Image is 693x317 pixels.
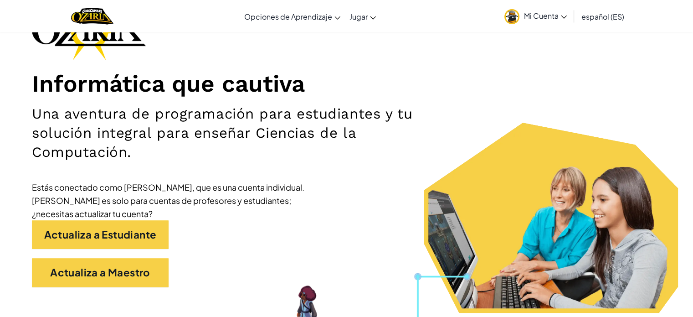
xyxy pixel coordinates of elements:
[524,11,567,21] span: Mi Cuenta
[71,7,113,26] img: Home
[32,104,453,162] h2: Una aventura de programación para estudiantes y tu solución integral para enseñar Ciencias de la ...
[32,181,305,220] div: Estás conectado como [PERSON_NAME], que es una cuenta individual. [PERSON_NAME] es solo para cuen...
[345,4,380,29] a: Jugar
[32,258,169,287] a: Actualiza a Maestro
[349,12,368,21] span: Jugar
[500,2,571,31] a: Mi Cuenta
[581,12,624,21] span: español (ES)
[32,220,169,249] a: Actualiza a Estudiante
[32,69,661,98] h1: Informática que cautiva
[71,7,113,26] a: Ozaria by CodeCombat logo
[240,4,345,29] a: Opciones de Aprendizaje
[577,4,629,29] a: español (ES)
[504,9,519,24] img: avatar
[244,12,332,21] span: Opciones de Aprendizaje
